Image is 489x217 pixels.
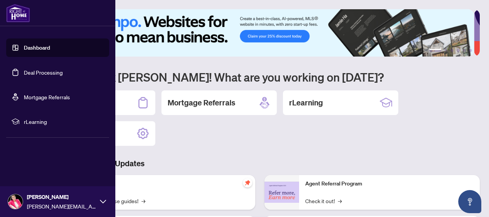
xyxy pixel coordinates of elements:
[24,44,50,51] a: Dashboard
[8,194,23,209] img: Profile Icon
[40,70,480,84] h1: Welcome back [PERSON_NAME]! What are you working on [DATE]?
[40,158,480,169] h3: Brokerage & Industry Updates
[24,117,104,126] span: rLearning
[27,202,96,210] span: [PERSON_NAME][EMAIL_ADDRESS][DOMAIN_NAME]
[305,197,342,205] a: Check it out!→
[469,49,472,52] button: 6
[289,97,323,108] h2: rLearning
[264,182,299,203] img: Agent Referral Program
[24,93,70,100] a: Mortgage Referrals
[81,180,249,188] p: Self-Help
[27,193,96,201] span: [PERSON_NAME]
[429,49,441,52] button: 1
[463,49,466,52] button: 5
[243,178,252,187] span: pushpin
[24,69,63,76] a: Deal Processing
[6,4,30,22] img: logo
[168,97,235,108] h2: Mortgage Referrals
[305,180,474,188] p: Agent Referral Program
[40,9,474,57] img: Slide 0
[338,197,342,205] span: →
[457,49,460,52] button: 4
[458,190,481,213] button: Open asap
[444,49,447,52] button: 2
[451,49,454,52] button: 3
[141,197,145,205] span: →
